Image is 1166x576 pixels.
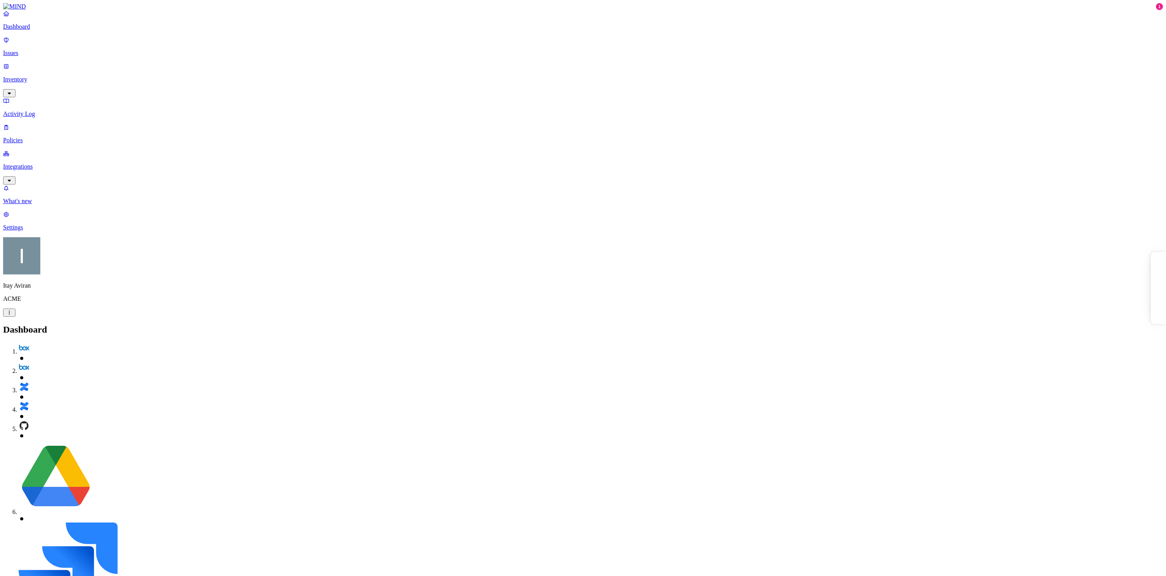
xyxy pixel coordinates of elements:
img: MIND [3,3,26,10]
a: Inventory [3,63,1163,96]
img: svg%3e [19,343,29,354]
div: 1 [1156,3,1163,10]
p: ACME [3,295,1163,302]
a: Activity Log [3,97,1163,117]
img: svg%3e [19,381,29,392]
p: Issues [3,50,1163,57]
img: svg%3e [19,440,93,514]
img: svg%3e [19,420,29,431]
img: Itay Aviran [3,237,40,274]
a: Dashboard [3,10,1163,30]
a: Issues [3,36,1163,57]
p: Itay Aviran [3,282,1163,289]
p: What's new [3,198,1163,205]
a: MIND [3,3,1163,10]
p: Inventory [3,76,1163,83]
p: Dashboard [3,23,1163,30]
img: svg%3e [19,401,29,412]
p: Settings [3,224,1163,231]
a: Integrations [3,150,1163,183]
a: Settings [3,211,1163,231]
p: Activity Log [3,110,1163,117]
p: Policies [3,137,1163,144]
a: What's new [3,185,1163,205]
img: svg%3e [19,362,29,373]
p: Integrations [3,163,1163,170]
h2: Dashboard [3,324,1163,335]
a: Policies [3,124,1163,144]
